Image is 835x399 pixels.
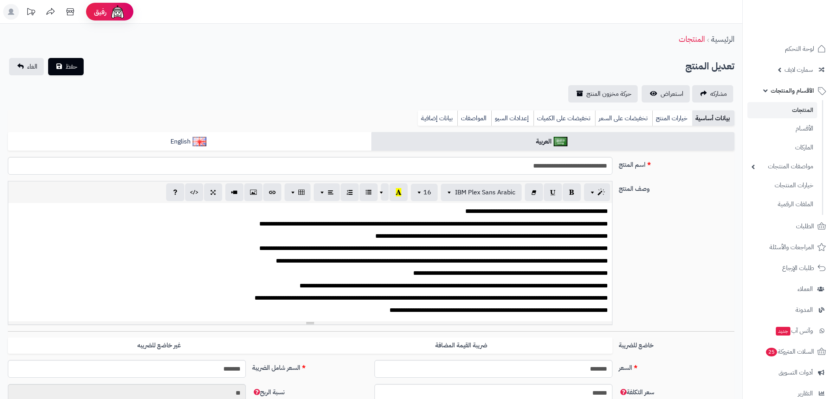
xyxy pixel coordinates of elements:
img: العربية [554,137,567,146]
span: 16 [423,188,431,197]
span: السلات المتروكة [765,346,814,357]
span: أدوات التسويق [779,367,813,378]
span: مشاركه [710,89,727,99]
a: مشاركه [692,85,733,103]
a: العربية [371,132,735,151]
button: IBM Plex Sans Arabic [441,184,522,201]
button: حفظ [48,58,84,75]
a: الطلبات [747,217,830,236]
a: المراجعات والأسئلة [747,238,830,257]
a: المواصفات [457,110,491,126]
a: أدوات التسويق [747,363,830,382]
label: ضريبة القيمة المضافة [310,337,612,354]
span: الطلبات [796,221,814,232]
a: الغاء [9,58,44,75]
a: وآتس آبجديد [747,321,830,340]
img: ai-face.png [110,4,125,20]
span: لوحة التحكم [785,43,814,54]
a: الأقسام [747,120,817,137]
a: الرئيسية [711,33,734,45]
label: غير خاضع للضريبه [8,337,310,354]
span: حفظ [66,62,77,71]
a: إعدادات السيو [491,110,534,126]
label: خاضع للضريبة [616,337,738,350]
span: طلبات الإرجاع [782,263,814,274]
span: رفيق [94,7,107,17]
span: نسبة الربح [252,388,285,397]
a: خيارات المنتج [652,110,692,126]
span: المراجعات والأسئلة [769,242,814,253]
h2: تعديل المنتج [685,58,734,75]
span: جديد [776,327,790,336]
a: English [8,132,371,151]
a: العملاء [747,280,830,298]
label: اسم المنتج [616,157,738,170]
span: الغاء [27,62,37,71]
img: logo-2.png [781,21,828,37]
a: الملفات الرقمية [747,196,817,213]
span: 25 [766,348,777,356]
span: استعراض [661,89,683,99]
label: السعر [616,360,738,373]
span: وآتس آب [775,325,813,336]
a: المنتجات [747,102,817,118]
a: حركة مخزون المنتج [568,85,638,103]
a: الماركات [747,139,817,156]
span: سمارت لايف [784,64,813,75]
span: التقارير [798,388,813,399]
img: English [193,137,206,146]
a: بيانات إضافية [418,110,457,126]
a: لوحة التحكم [747,39,830,58]
a: طلبات الإرجاع [747,259,830,278]
a: المنتجات [679,33,705,45]
a: تخفيضات على الكميات [534,110,595,126]
a: تخفيضات على السعر [595,110,652,126]
a: المدونة [747,300,830,319]
label: السعر شامل الضريبة [249,360,371,373]
span: العملاء [798,283,813,295]
a: تحديثات المنصة [21,4,41,22]
a: مواصفات المنتجات [747,158,817,175]
span: الأقسام والمنتجات [771,85,814,96]
span: IBM Plex Sans Arabic [455,188,515,197]
a: السلات المتروكة25 [747,342,830,361]
label: وصف المنتج [616,181,738,194]
a: خيارات المنتجات [747,177,817,194]
span: حركة مخزون المنتج [586,89,631,99]
span: المدونة [796,304,813,315]
a: بيانات أساسية [692,110,734,126]
span: سعر التكلفة [619,388,654,397]
a: استعراض [642,85,690,103]
button: 16 [411,184,438,201]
